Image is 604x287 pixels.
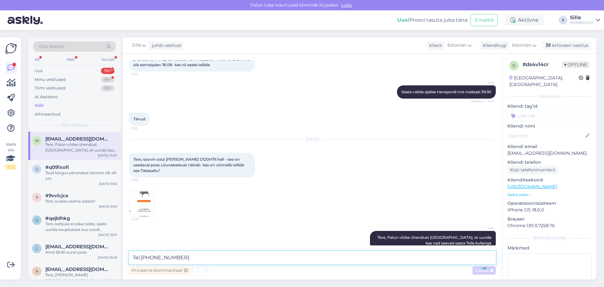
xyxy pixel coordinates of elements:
[507,222,591,229] p: Chrome 139.0.7258.76
[131,178,154,182] span: 13:55
[101,68,115,74] div: 99+
[45,193,68,198] span: #9vvlcjce
[397,16,468,24] div: Proovi tasuta juba täna:
[98,153,117,158] div: [DATE] 13:57
[5,43,17,55] img: Askly Logo
[35,138,39,143] span: m
[36,269,38,273] span: a
[45,244,111,250] span: larissa.burdina@gmail.com
[401,89,491,94] span: Saate valida ajalise transpordi mis maksab 39.90
[131,72,154,77] span: 11:36
[523,61,562,68] div: # ds4v14cr
[507,207,591,213] p: iPhone OS 18.6.0
[35,68,42,74] div: Uus
[35,167,38,171] span: q
[45,221,117,232] div: Tere, kahjuks ei oska öelda, saate uurida kauplustest kus voodi näidisena väljas.
[131,217,155,222] span: 13:57
[5,141,16,170] div: Vaata siia
[470,99,494,104] span: Nähtud ✓ 11:51
[542,41,591,50] div: Arhiveeri vestlus
[397,17,409,23] b: Uus!
[45,272,117,284] div: Tere, [PERSON_NAME] [GEOGRAPHIC_DATA] siis tarne 1-3 tööpäeva.
[100,55,116,64] div: Socials
[149,42,182,49] div: juhib vestlust
[570,15,593,20] div: Sille
[101,77,115,83] div: 99+
[470,80,494,85] span: Sille
[508,132,584,139] input: Lisa nimi
[507,94,591,99] div: Kliendi info
[339,2,354,8] span: Luba
[507,192,591,198] p: Vaata edasi ...
[45,267,111,272] span: aivo.palm@gmail.com
[133,157,245,173] span: Tere, soovin osta [PERSON_NAME] D120H76 hall - see on saadaval poes Lõunakaskust nàitab- kas on v...
[133,117,145,121] span: Tänud
[45,170,117,181] div: Tooli kõrgus põrandast istmeni 48-49 cm
[507,177,591,183] p: Klienditeekond
[45,250,117,255] div: Hind 26,90 eurot poes
[512,63,516,68] span: d
[45,198,117,204] div: Tere, kuidas saame aidata?
[36,246,38,251] span: l
[512,42,531,49] span: Estonian
[507,150,591,157] p: [EMAIL_ADDRESS][DOMAIN_NAME]
[129,136,496,142] div: [DATE]
[570,20,593,25] div: HOME4YOU
[98,255,117,260] div: [DATE] 16:29
[35,85,65,91] div: Tiimi vestlused
[570,15,600,25] a: SilleHOME4YOU
[45,164,69,170] span: #q091xofi
[39,43,64,50] span: Otsi kliente
[507,103,591,110] p: Kliendi tag'id
[35,218,38,222] span: q
[35,111,60,118] div: Arhiveeritud
[505,14,544,26] div: Aktiivne
[507,123,591,129] p: Kliendi nimi
[65,55,76,64] div: Web
[447,42,467,49] span: Estonian
[562,61,590,68] span: Offline
[507,184,557,189] a: [URL][DOMAIN_NAME]
[101,85,115,91] div: 99+
[131,126,154,131] span: 11:53
[507,235,591,241] div: [PERSON_NAME]
[507,159,591,166] p: Kliendi telefon
[45,142,117,153] div: Tere, Palun võtke ühendust [GEOGRAPHIC_DATA], et uurida kas nad saavad saata Teile kulleriga
[45,215,70,221] span: #qejblhkg
[507,143,591,150] p: Kliendi email
[129,192,154,217] img: Attachment
[132,42,141,49] span: Sille
[35,77,66,83] div: Minu vestlused
[507,166,558,174] div: Küsi telefoninumbrit
[5,164,16,170] div: 2 / 3
[33,55,41,64] div: All
[35,94,58,100] div: AI Assistent
[509,75,579,88] div: [GEOGRAPHIC_DATA], [GEOGRAPHIC_DATA]
[36,195,38,200] span: 9
[507,245,591,251] p: Märkmed
[507,200,591,207] p: Operatsioonisüsteem
[45,136,111,142] span: made.toome@gmail.com
[377,235,492,245] span: Tere, Palun võtke ühendust [GEOGRAPHIC_DATA], et uurida kas nad saavad saata Teile kulleriga
[427,42,442,49] div: Klient
[99,181,117,186] div: [DATE] 9:36
[480,42,507,49] div: Klienditugi
[99,204,117,209] div: [DATE] 9:09
[507,111,591,120] input: Lisa tag
[61,122,88,128] span: Kõik vestlused
[470,226,494,231] span: Sille
[507,216,591,222] p: Brauser
[98,232,117,237] div: [DATE] 16:31
[559,16,568,25] div: S
[471,14,498,26] button: Emailid
[35,102,44,109] div: Kõik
